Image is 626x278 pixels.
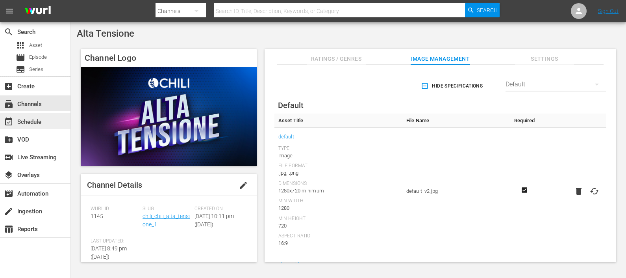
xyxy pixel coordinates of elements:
div: Min Width [278,198,398,204]
span: Ratings / Genres [307,54,366,64]
div: Type [278,146,398,152]
span: Settings [515,54,574,64]
span: Asset [29,41,42,49]
span: Image Management [411,54,470,64]
img: ans4CAIJ8jUAAAAAAAAAAAAAAAAAAAAAAAAgQb4GAAAAAAAAAAAAAAAAAAAAAAAAJMjXAAAAAAAAAAAAAAAAAAAAAAAAgAT5G... [19,2,57,21]
div: 1280 [278,204,398,212]
span: Live Streaming [4,153,13,162]
th: Required [510,114,539,128]
span: Asset [16,41,25,50]
h4: Channel Logo [81,49,257,67]
div: 16:9 [278,239,398,247]
span: Series [16,65,25,74]
span: VOD [4,135,13,144]
span: Episode [29,53,47,61]
button: Hide Specifications [419,75,486,97]
span: Ingestion [4,207,13,216]
span: edit [239,181,248,190]
a: channel-bug [278,259,307,269]
span: Schedule [4,117,13,127]
span: Wurl ID: [91,206,139,212]
span: Search [4,27,13,37]
div: 720 [278,222,398,230]
span: [DATE] 10:11 pm ([DATE]) [194,213,234,228]
span: Episode [16,53,25,62]
span: Overlays [4,170,13,180]
button: Search [465,3,500,17]
div: .jpg, .png [278,169,398,177]
img: Alta Tensione [81,67,257,166]
div: Image [278,152,398,160]
div: Default [506,73,606,95]
span: Hide Specifications [422,82,483,90]
span: Series [29,65,43,73]
span: 1145 [91,213,103,219]
span: Created On: [194,206,243,212]
span: menu [5,6,14,16]
a: default [278,132,294,142]
th: File Name [402,114,510,128]
span: Reports [4,224,13,234]
button: edit [234,176,253,195]
span: [DATE] 8:49 pm ([DATE]) [91,245,127,260]
div: Dimensions [278,181,398,187]
span: Default [278,101,304,110]
th: Asset Title [274,114,402,128]
span: Search [477,3,498,17]
svg: Required [520,187,529,194]
a: Sign Out [598,8,619,14]
span: Last Updated: [91,238,139,244]
span: Slug: [143,206,191,212]
span: Create [4,82,13,91]
div: 1280x720 minimum [278,187,398,195]
a: chili_chili_alta_tensione_1 [143,213,190,228]
span: Channels [4,99,13,109]
span: Channel Details [87,180,142,190]
span: Alta Tensione [77,28,134,39]
div: File Format [278,163,398,169]
td: default_v2.jpg [402,128,510,255]
span: Automation [4,189,13,198]
div: Min Height [278,216,398,222]
div: Aspect Ratio [278,233,398,239]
